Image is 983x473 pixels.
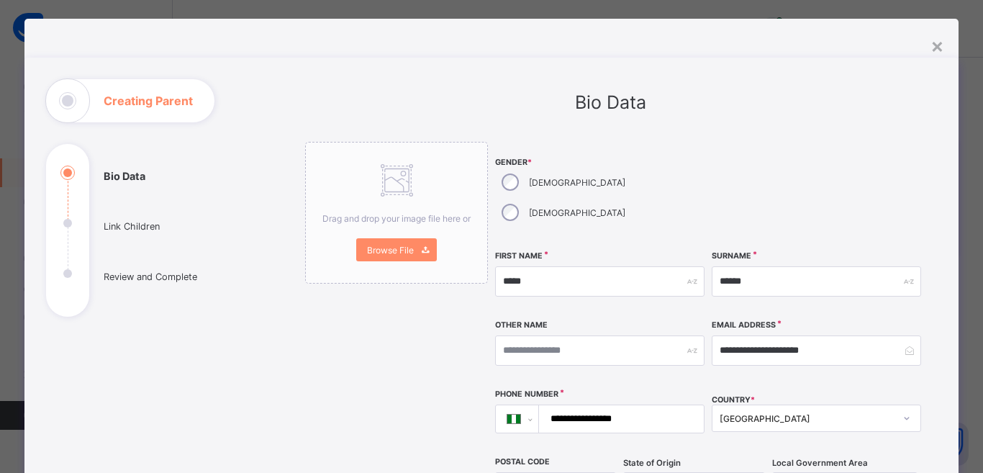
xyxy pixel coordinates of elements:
span: Drag and drop your image file here or [322,213,471,224]
span: State of Origin [623,458,681,468]
label: [DEMOGRAPHIC_DATA] [529,207,625,218]
label: Surname [712,251,751,261]
label: Other Name [495,320,548,330]
span: COUNTRY [712,395,755,405]
label: Postal Code [495,457,550,467]
label: Email Address [712,320,776,330]
span: Bio Data [575,91,646,113]
div: [GEOGRAPHIC_DATA] [720,413,894,424]
label: [DEMOGRAPHIC_DATA] [529,177,625,188]
label: First Name [495,251,543,261]
div: Drag and drop your image file here orBrowse File [305,142,488,284]
span: Local Government Area [772,458,868,468]
span: Gender [495,158,705,167]
h1: Creating Parent [104,95,193,107]
span: Browse File [367,245,414,256]
label: Phone Number [495,389,558,399]
div: × [930,33,944,58]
